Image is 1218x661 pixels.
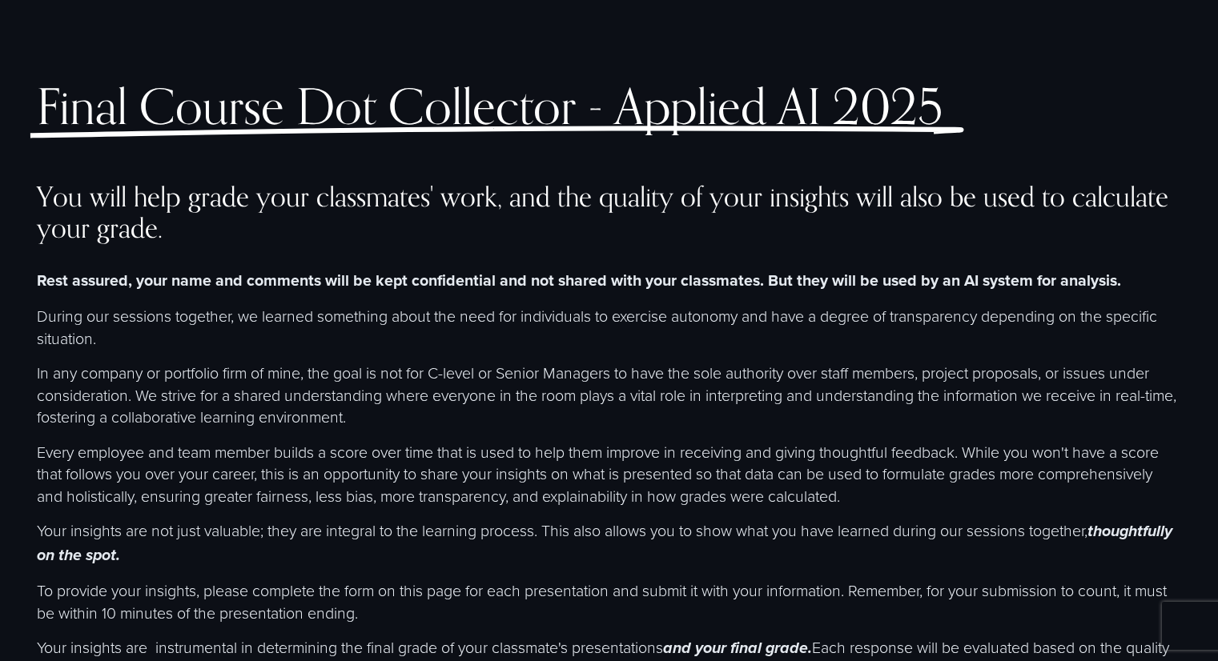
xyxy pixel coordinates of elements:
strong: Rest assured, your name and comments will be kept confidential and not shared with your classmate... [37,269,1121,291]
p: Your insights are not just valuable; they are integral to the learning process. This also allows ... [37,519,1182,567]
p: In any company or portfolio firm of mine, the goal is not for C-level or Senior Managers to have ... [37,362,1182,428]
p: Every employee and team member builds a score over time that is used to help them improve in rece... [37,441,1182,507]
p: To provide your insights, please complete the form on this page for each presentation and submit ... [37,579,1182,623]
span: Final Course Dot Collector - Applied AI 2025 [37,77,943,135]
h4: You will help grade your classmates' work, and the quality of your insights will also be used to ... [37,181,1182,244]
em: thoughtfully on the spot. [37,522,1176,566]
p: During our sessions together, we learned something about the need for individuals to exercise aut... [37,305,1182,349]
em: and your final grade. [663,639,812,659]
